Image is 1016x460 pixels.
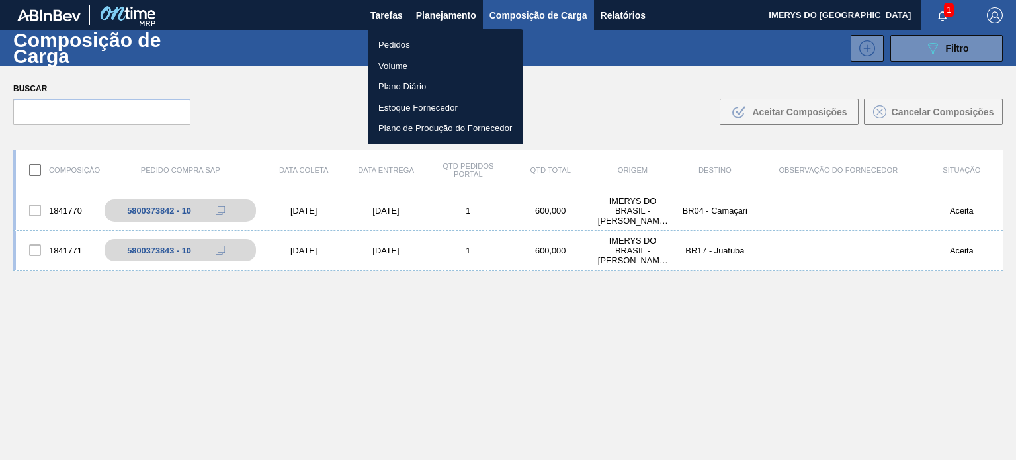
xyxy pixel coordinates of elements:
[368,56,523,77] a: Volume
[368,97,523,118] a: Estoque Fornecedor
[368,76,523,97] a: Plano Diário
[368,118,523,139] a: Plano de Produção do Fornecedor
[368,34,523,56] a: Pedidos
